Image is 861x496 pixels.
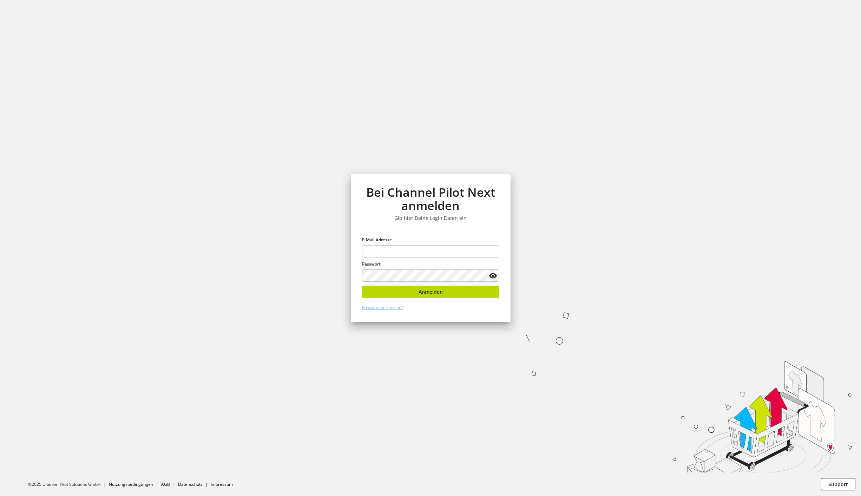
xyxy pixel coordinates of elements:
a: AGB [161,481,170,487]
span: Support [828,481,848,488]
button: Anmelden [362,286,499,298]
span: E-Mail-Adresse [362,237,392,243]
h3: Gib hier Deine Login Daten ein [362,215,499,221]
button: Support [821,478,855,490]
span: Passwort [362,261,381,267]
a: Impressum [211,481,233,487]
a: Nutzungsbedingungen [109,481,153,487]
span: Anmelden [419,288,443,295]
li: ©2025 Channel Pilot Solutions GmbH [28,481,109,488]
a: Passwort vergessen? [362,305,403,311]
h1: Bei Channel Pilot Next anmelden [362,185,499,213]
a: Datenschutz [178,481,203,487]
